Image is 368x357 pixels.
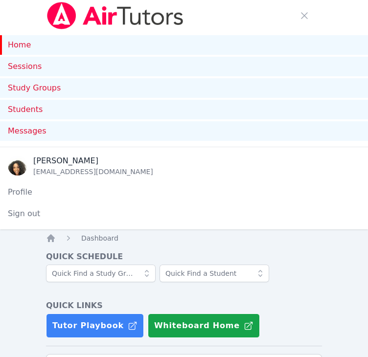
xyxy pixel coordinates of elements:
h4: Quick Links [46,300,322,312]
input: Quick Find a Study Group [46,265,156,282]
a: Dashboard [81,233,118,243]
h4: Quick Schedule [46,251,322,263]
button: Whiteboard Home [148,313,260,338]
div: [PERSON_NAME] [33,155,153,167]
a: Tutor Playbook [46,313,144,338]
div: [EMAIL_ADDRESS][DOMAIN_NAME] [33,167,153,177]
nav: Breadcrumb [46,233,322,243]
span: Dashboard [81,234,118,242]
input: Quick Find a Student [160,265,269,282]
span: Messages [8,125,46,137]
img: Air Tutors [46,2,184,29]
